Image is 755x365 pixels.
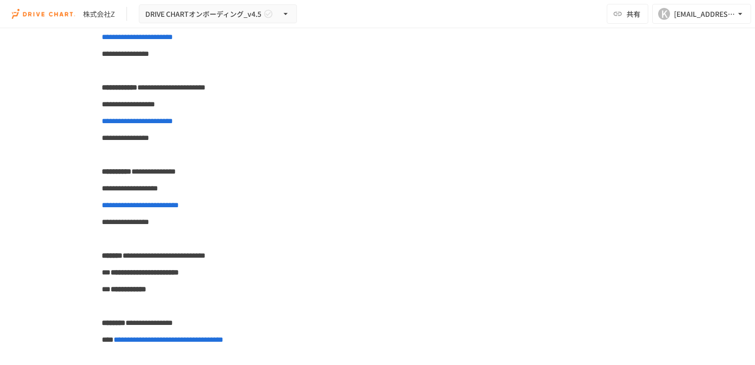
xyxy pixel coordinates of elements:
[674,8,735,20] div: [EMAIL_ADDRESS][DOMAIN_NAME]
[607,4,648,24] button: 共有
[658,8,670,20] div: K
[83,9,115,19] div: 株式会社Z
[12,6,75,22] img: i9VDDS9JuLRLX3JIUyK59LcYp6Y9cayLPHs4hOxMB9W
[627,8,640,19] span: 共有
[145,8,261,20] span: DRIVE CHARTオンボーディング_v4.5
[652,4,751,24] button: K[EMAIL_ADDRESS][DOMAIN_NAME]
[139,4,297,24] button: DRIVE CHARTオンボーディング_v4.5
